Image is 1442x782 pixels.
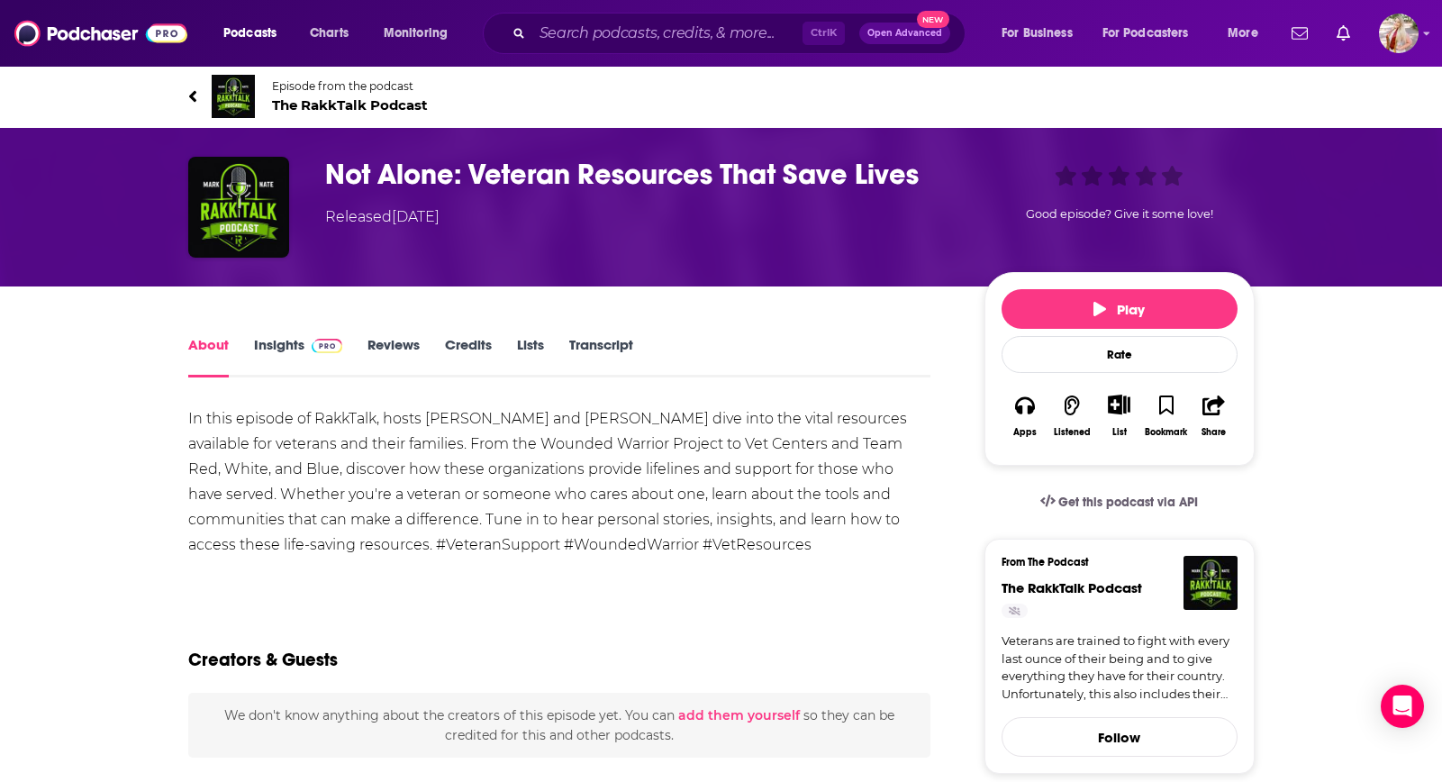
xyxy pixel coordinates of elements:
[1381,685,1424,728] div: Open Intercom Messenger
[1101,395,1138,414] button: Show More Button
[1379,14,1419,53] button: Show profile menu
[1002,289,1238,329] button: Play
[325,206,440,228] div: Released [DATE]
[1002,556,1223,568] h3: From The Podcast
[1112,426,1127,438] div: List
[1379,14,1419,53] img: User Profile
[1379,14,1419,53] span: Logged in as kmccue
[1143,383,1190,449] button: Bookmark
[1102,21,1189,46] span: For Podcasters
[272,96,428,114] span: The RakkTalk Podcast
[188,406,931,558] div: In this episode of RakkTalk, hosts [PERSON_NAME] and [PERSON_NAME] dive into the vital resources ...
[212,75,255,118] img: The RakkTalk Podcast
[917,11,949,28] span: New
[867,29,942,38] span: Open Advanced
[254,336,343,377] a: InsightsPodchaser Pro
[1228,21,1258,46] span: More
[310,21,349,46] span: Charts
[188,75,721,118] a: The RakkTalk PodcastEpisode from the podcastThe RakkTalk Podcast
[1026,480,1213,524] a: Get this podcast via API
[384,21,448,46] span: Monitoring
[367,336,420,377] a: Reviews
[188,157,289,258] img: Not Alone: Veteran Resources That Save Lives
[445,336,492,377] a: Credits
[1145,427,1187,438] div: Bookmark
[224,707,894,743] span: We don't know anything about the creators of this episode yet . You can so they can be credited f...
[223,21,277,46] span: Podcasts
[371,19,471,48] button: open menu
[188,649,338,671] h2: Creators & Guests
[803,22,845,45] span: Ctrl K
[1002,383,1048,449] button: Apps
[1048,383,1095,449] button: Listened
[1002,632,1238,703] a: Veterans are trained to fight with every last ounce of their being and to give everything they ha...
[1095,383,1142,449] div: Show More ButtonList
[1002,717,1238,757] button: Follow
[1002,21,1073,46] span: For Business
[1091,19,1215,48] button: open menu
[1013,427,1037,438] div: Apps
[532,19,803,48] input: Search podcasts, credits, & more...
[989,19,1095,48] button: open menu
[1093,301,1145,318] span: Play
[517,336,544,377] a: Lists
[569,336,633,377] a: Transcript
[325,157,956,192] h1: Not Alone: Veteran Resources That Save Lives
[1002,579,1142,596] a: The RakkTalk Podcast
[1284,18,1315,49] a: Show notifications dropdown
[1190,383,1237,449] button: Share
[1058,495,1198,510] span: Get this podcast via API
[1202,427,1226,438] div: Share
[272,79,428,93] span: Episode from the podcast
[1215,19,1281,48] button: open menu
[312,339,343,353] img: Podchaser Pro
[1002,336,1238,373] div: Rate
[1026,207,1213,221] span: Good episode? Give it some love!
[211,19,300,48] button: open menu
[298,19,359,48] a: Charts
[1329,18,1357,49] a: Show notifications dropdown
[14,16,187,50] img: Podchaser - Follow, Share and Rate Podcasts
[859,23,950,44] button: Open AdvancedNew
[1054,427,1091,438] div: Listened
[1184,556,1238,610] img: The RakkTalk Podcast
[678,708,800,723] button: add them yourself
[500,13,983,54] div: Search podcasts, credits, & more...
[188,336,229,377] a: About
